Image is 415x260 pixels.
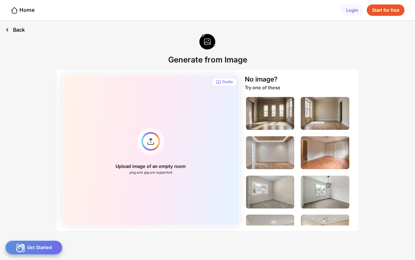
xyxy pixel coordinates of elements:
div: Generate from Image [168,55,247,64]
img: emptyBedroomImage8.jpg [301,215,349,247]
img: emptyBedroomImage5.jpg [246,176,295,208]
div: Try one of these [245,85,280,90]
div: Start for free [367,4,405,16]
div: No image? [245,75,278,83]
img: emptyBedroomImage2.jpg [301,97,349,130]
div: Login [341,4,364,16]
img: emptyBedroomImage6.jpg [301,176,349,208]
img: emptyBedroomImage1.jpg [246,97,295,130]
div: Home [11,6,35,14]
img: emptyBedroomImage4.jpg [301,136,349,169]
img: emptyBedroomImage3.jpg [246,136,295,169]
div: Get Started [5,241,62,255]
div: Guide [222,80,233,85]
img: emptyBedroomImage7.jpg [246,215,295,247]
